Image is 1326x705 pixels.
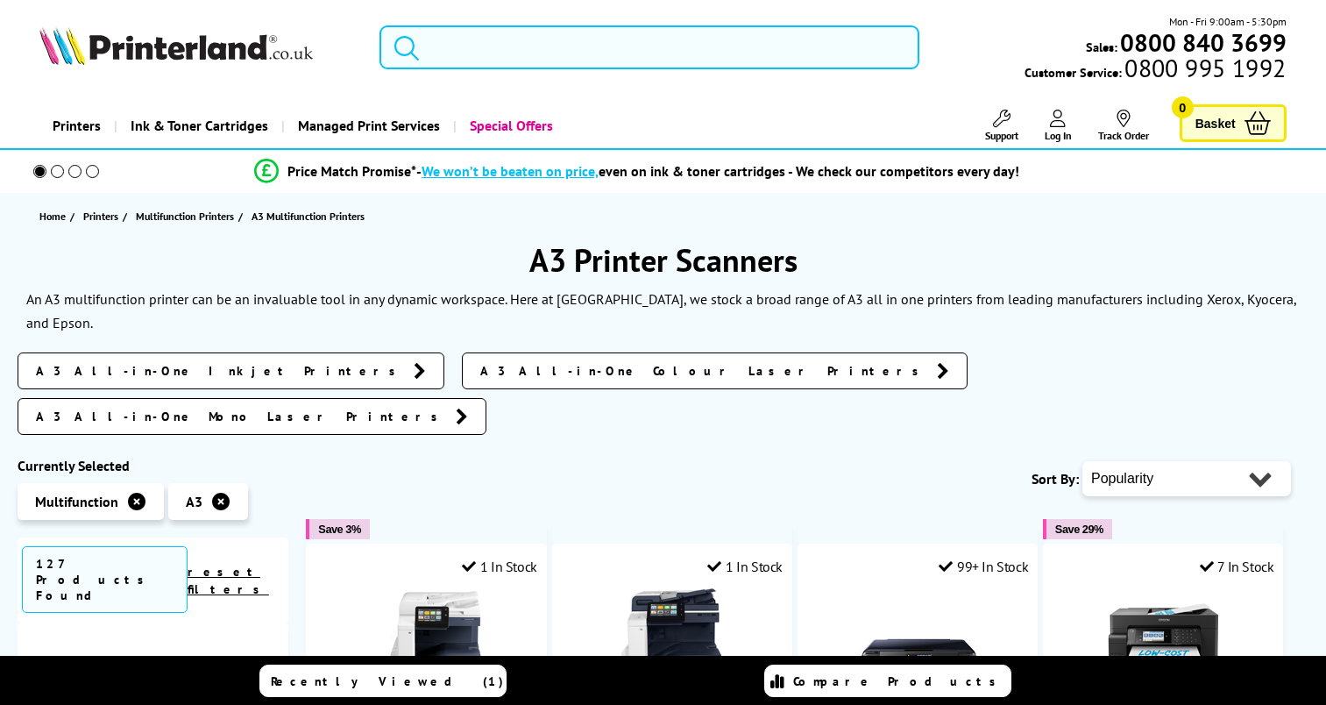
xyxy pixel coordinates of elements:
span: Log In [1045,129,1072,142]
a: A3 All-in-One Inkjet Printers [18,352,444,389]
span: Basket [1195,111,1236,135]
span: Customer Service: [1025,60,1286,81]
span: Compare Products [793,673,1005,689]
a: Managed Print Services [281,103,453,148]
a: 0800 840 3699 [1117,34,1287,51]
span: Support [985,129,1018,142]
a: Printerland Logo [39,26,358,68]
div: 99+ In Stock [939,558,1028,575]
span: A3 All-in-One Mono Laser Printers [36,408,447,425]
button: Save 3% [306,519,369,539]
div: Currently Selected [18,457,288,474]
a: A3 All-in-One Colour Laser Printers [462,352,968,389]
span: Printers [83,207,118,225]
span: Save 29% [1055,523,1103,536]
a: A3 All-in-One Mono Laser Printers [18,398,486,435]
p: An A3 multifunction printer can be an invaluable tool in any dynamic workspace. Here at [GEOGRAPH... [26,290,1296,331]
a: Special Offers [453,103,566,148]
a: Printers [83,207,123,225]
b: 0800 840 3699 [1120,26,1287,59]
div: - even on ink & toner cartridges - We check our competitors every day! [416,162,1019,180]
span: 0 [1172,96,1194,118]
h1: A3 Printer Scanners [18,239,1308,281]
a: Ink & Toner Cartridges [114,103,281,148]
span: Sales: [1086,39,1117,55]
a: Multifunction Printers [136,207,238,225]
a: Printers [39,103,114,148]
a: Log In [1045,110,1072,142]
div: 1 In Stock [707,558,783,575]
a: Support [985,110,1018,142]
li: modal_Promise [9,156,1265,187]
a: Basket 0 [1180,104,1287,142]
span: Recently Viewed (1) [271,673,504,689]
a: Compare Products [764,665,1011,697]
span: Ink & Toner Cartridges [131,103,268,148]
span: Price Match Promise* [287,162,416,180]
img: Printerland Logo [39,26,313,65]
span: Save 3% [318,523,360,536]
a: Track Order [1098,110,1149,142]
span: Brand [31,652,275,670]
span: Sort By: [1032,470,1079,488]
a: Recently Viewed (1) [259,665,507,697]
span: Mon - Fri 9:00am - 5:30pm [1169,13,1287,30]
div: 7 In Stock [1200,558,1274,575]
a: reset filters [188,564,269,597]
span: A3 All-in-One Colour Laser Printers [480,362,928,380]
span: A3 Multifunction Printers [252,210,365,223]
span: A3 [186,493,202,510]
div: 1 In Stock [462,558,537,575]
span: Multifunction Printers [136,207,234,225]
a: Home [39,207,70,225]
span: 127 Products Found [22,546,188,613]
span: We won’t be beaten on price, [422,162,599,180]
span: 0800 995 1992 [1122,60,1286,76]
span: Multifunction [35,493,118,510]
span: A3 All-in-One Inkjet Printers [36,362,405,380]
button: Save 29% [1043,519,1112,539]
